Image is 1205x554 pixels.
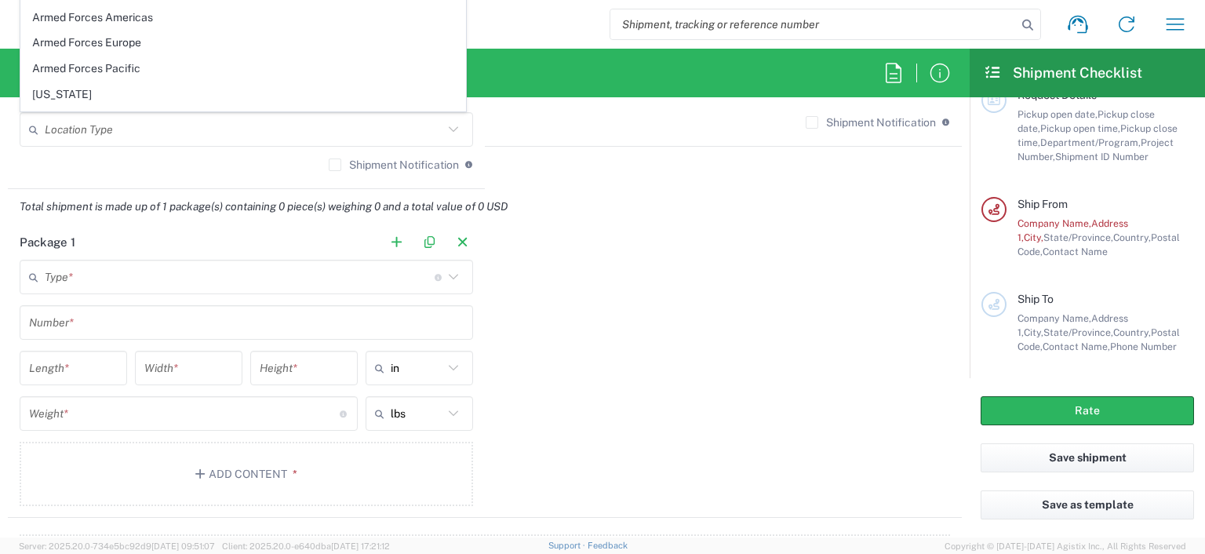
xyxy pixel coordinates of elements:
[1018,217,1091,229] span: Company Name,
[981,490,1194,519] button: Save as template
[19,541,215,551] span: Server: 2025.20.0-734e5bc92d9
[1040,137,1141,148] span: Department/Program,
[1018,198,1068,210] span: Ship From
[1043,326,1113,338] span: State/Province,
[1024,326,1043,338] span: City,
[1018,312,1091,324] span: Company Name,
[548,541,588,550] a: Support
[1040,122,1120,134] span: Pickup open time,
[20,235,75,250] h2: Package 1
[1055,151,1149,162] span: Shipment ID Number
[1110,341,1177,352] span: Phone Number
[981,396,1194,425] button: Rate
[1113,326,1151,338] span: Country,
[1018,108,1098,120] span: Pickup open date,
[19,10,153,39] img: dyncorp
[610,9,1017,39] input: Shipment, tracking or reference number
[21,108,465,133] span: [US_STATE]
[981,443,1194,472] button: Save shipment
[329,159,459,171] label: Shipment Notification
[806,116,936,129] label: Shipment Notification
[588,541,628,550] a: Feedback
[945,539,1186,553] span: Copyright © [DATE]-[DATE] Agistix Inc., All Rights Reserved
[1043,246,1108,257] span: Contact Name
[1018,293,1054,305] span: Ship To
[19,64,198,82] h2: Desktop Shipment Request
[331,541,390,551] span: [DATE] 17:21:12
[8,200,519,213] em: Total shipment is made up of 1 package(s) containing 0 piece(s) weighing 0 and a total value of 0...
[222,541,390,551] span: Client: 2025.20.0-e640dba
[1043,341,1110,352] span: Contact Name,
[1043,231,1113,243] span: State/Province,
[151,541,215,551] span: [DATE] 09:51:07
[984,64,1142,82] h2: Shipment Checklist
[1024,231,1043,243] span: City,
[20,442,473,506] button: Add Content*
[1113,231,1151,243] span: Country,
